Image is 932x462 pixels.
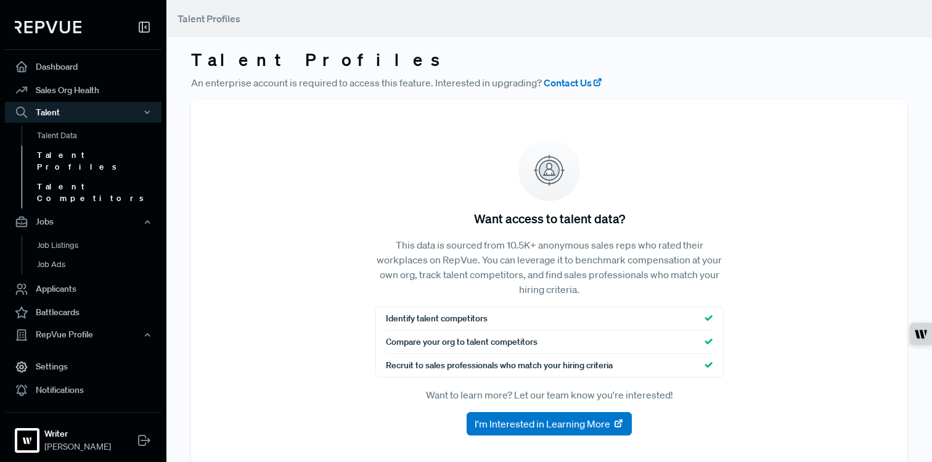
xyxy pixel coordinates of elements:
[375,237,724,297] p: This data is sourced from 10.5K+ anonymous sales reps who rated their workplaces on RepVue. You c...
[475,416,610,431] span: I'm Interested in Learning More
[22,177,178,208] a: Talent Competitors
[17,431,37,450] img: Writer
[5,55,161,78] a: Dashboard
[22,255,178,274] a: Job Ads
[474,211,625,226] h5: Want access to talent data?
[386,312,488,325] span: Identify talent competitors
[5,278,161,301] a: Applicants
[5,412,161,458] a: WriterWriter[PERSON_NAME]
[544,75,603,90] a: Contact Us
[5,78,161,102] a: Sales Org Health
[5,379,161,402] a: Notifications
[386,336,538,349] span: Compare your org to talent competitors
[22,126,178,146] a: Talent Data
[375,387,724,402] p: Want to learn more? Let our team know you're interested!
[467,412,632,435] button: I'm Interested in Learning More
[191,49,907,70] h3: Talent Profiles
[44,440,111,453] span: [PERSON_NAME]
[191,75,907,90] p: An enterprise account is required to access this feature. Interested in upgrading?
[15,21,81,33] img: RepVue
[178,12,240,25] span: Talent Profiles
[5,301,161,324] a: Battlecards
[5,102,161,123] button: Talent
[44,427,111,440] strong: Writer
[5,324,161,345] button: RepVue Profile
[5,212,161,233] button: Jobs
[22,236,178,255] a: Job Listings
[5,355,161,379] a: Settings
[22,146,178,177] a: Talent Profiles
[386,359,613,372] span: Recruit to sales professionals who match your hiring criteria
